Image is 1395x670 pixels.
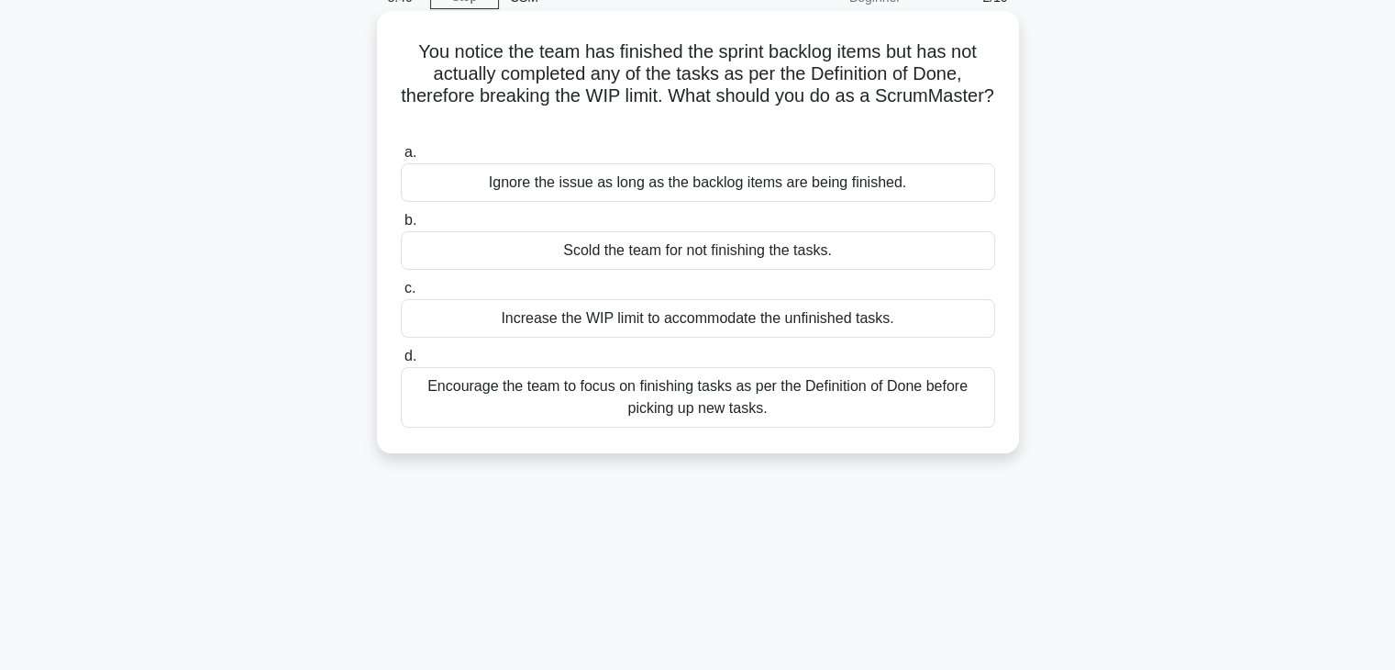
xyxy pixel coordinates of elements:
[401,299,995,338] div: Increase the WIP limit to accommodate the unfinished tasks.
[404,348,416,363] span: d.
[404,280,415,296] span: c.
[401,231,995,270] div: Scold the team for not finishing the tasks.
[404,212,416,228] span: b.
[399,40,997,130] h5: You notice the team has finished the sprint backlog items but has not actually completed any of t...
[404,144,416,160] span: a.
[401,163,995,202] div: Ignore the issue as long as the backlog items are being finished.
[401,367,995,428] div: Encourage the team to focus on finishing tasks as per the Definition of Done before picking up ne...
